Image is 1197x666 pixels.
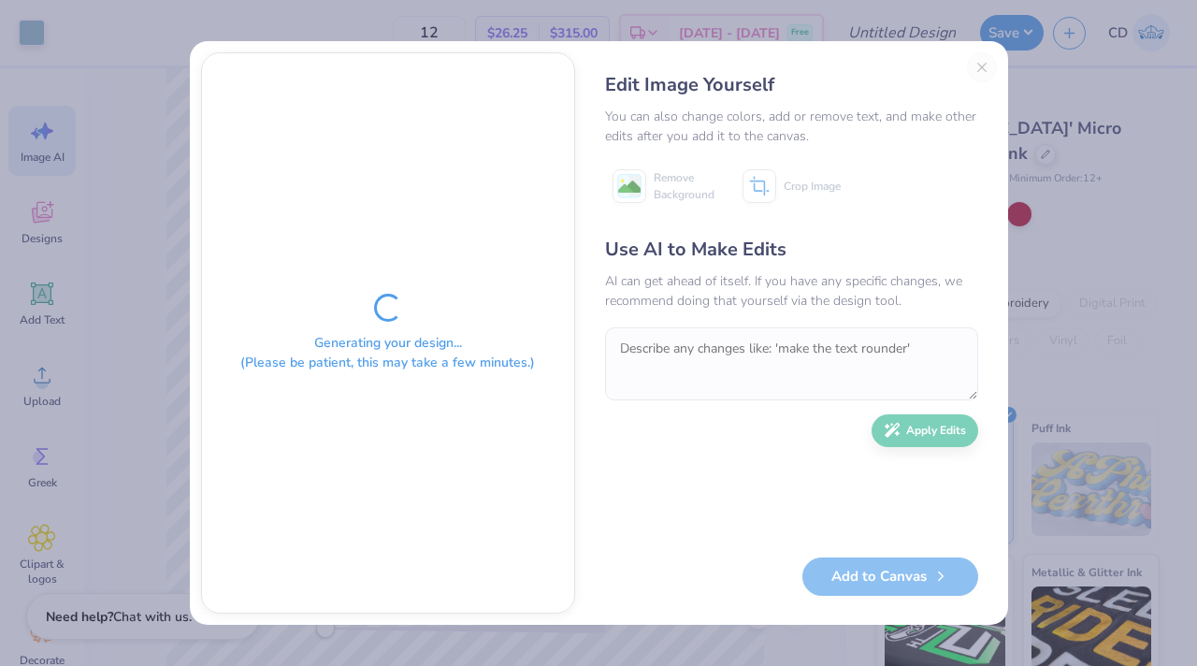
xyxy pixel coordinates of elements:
button: Crop Image [735,163,852,210]
div: Edit Image Yourself [605,71,978,99]
span: Remove Background [654,169,714,203]
span: Crop Image [784,178,841,195]
div: AI can get ahead of itself. If you have any specific changes, we recommend doing that yourself vi... [605,271,978,311]
div: Use AI to Make Edits [605,236,978,264]
button: Remove Background [605,163,722,210]
div: You can also change colors, add or remove text, and make other edits after you add it to the canvas. [605,107,978,146]
div: Generating your design... (Please be patient, this may take a few minutes.) [240,333,535,372]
